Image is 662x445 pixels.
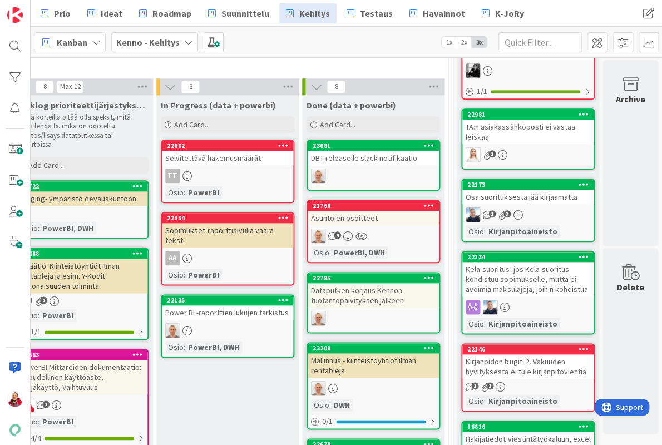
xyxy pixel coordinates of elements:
[467,253,594,261] div: 22134
[467,111,594,118] div: 22981
[165,341,184,353] div: Osio
[308,141,439,151] div: 23081
[162,251,293,265] div: AA
[307,140,440,191] a: 23081DBT releaselle slack notifikaatioPM
[466,63,480,78] img: KM
[28,160,64,170] span: Add Card...
[16,431,147,445] div: 4/4
[307,272,440,333] a: 22785Dataputken korjaus Kennon tuotantopäivityksen jälkeenPM
[162,169,293,183] div: TT
[16,350,147,394] div: 22663PowerBI Mittareiden dokumentaatio: Taloudellinen käyttöaste, Tyhjäkäyttö, Vaihtuvuus
[488,210,496,217] span: 1
[484,395,486,407] span: :
[467,423,594,431] div: 16816
[161,100,276,111] span: In Progress (data + powerbi)
[307,342,440,429] a: 22208Mallinnus - kiinteistöyhtiöt ilman rentablejaPMOsio:DWH0/1
[162,151,293,165] div: Selvitettävä hakemusmäärät
[486,318,560,330] div: Kirjanpitoaineisto
[31,326,41,338] span: 1 / 1
[334,231,341,239] span: 4
[167,296,293,304] div: 22135
[311,246,329,259] div: Osio
[101,7,122,20] span: Ideat
[16,181,147,191] div: 22722
[442,37,457,48] span: 1x
[16,249,147,259] div: 21488
[466,147,480,162] img: SL
[15,100,149,111] span: Backlog prioriteettijärjestyksessä (data + powerbi)
[185,341,242,353] div: PowerBI, DWH
[462,262,594,296] div: Kela-suoritus: jos Kela-suoritus kohdistuu sopimukselle, mutta ei avoimia maksulajeja, joihin koh...
[462,300,594,314] div: JJ
[39,416,76,428] div: PowerBI
[340,3,399,23] a: Testaus
[311,311,325,325] img: PM
[498,32,582,52] input: Quick Filter...
[616,92,645,106] div: Archive
[15,248,149,340] a: 21488Y-Säätiö: Kiinteistöyhtiöt ilman rentableja ja esim. Y-Kodit kokonaisuuden toimintaOsio:Powe...
[15,180,149,239] a: 22722Staging- ympäristö devauskuntoonOsio:PowerBI, DWH
[60,84,80,90] div: Max 12
[162,213,293,248] div: 22334Sopimukset-raporttisivulla väärä teksti
[16,191,147,206] div: Staging- ympäristö devauskuntoon
[331,399,353,411] div: DWH
[38,309,39,322] span: :
[21,351,147,359] div: 22663
[39,222,96,234] div: PowerBI, DWH
[307,200,440,263] a: 21768Asuntojen osoitteetPMOsio:PowerBI, DWH
[617,280,644,294] div: Delete
[16,360,147,394] div: PowerBI Mittareiden dokumentaatio: Taloudellinen käyttöaste, Tyhjäkäyttö, Vaihtuvuus
[462,344,594,354] div: 22146
[162,305,293,320] div: Power BI -raporttien lukujen tarkistus
[165,269,184,281] div: Osio
[16,259,147,293] div: Y-Säätiö: Kiinteistöyhtiöt ilman rentableja ja esim. Y-Kodit kokonaisuuden toiminta
[308,273,439,283] div: 22785
[483,300,497,314] img: JJ
[7,391,23,407] img: JS
[457,37,472,48] span: 2x
[308,343,439,353] div: 22208
[307,100,396,111] span: Done (data + powerbi)
[116,37,180,48] b: Kenno - Kehitys
[462,180,594,190] div: 22173
[320,120,355,130] span: Add Card...
[221,7,269,20] span: Suunnittelu
[308,283,439,308] div: Dataputken korjaus Kennon tuotantopäivityksen jälkeen
[472,37,487,48] span: 3x
[40,296,47,304] span: 1
[462,85,594,98] div: 1/1
[31,432,41,444] span: 4 / 4
[308,273,439,308] div: 22785Dataputken korjaus Kennon tuotantopäivityksen jälkeen
[486,395,560,407] div: Kirjanpitoaineisto
[174,120,210,130] span: Add Card...
[308,229,439,243] div: PM
[16,350,147,360] div: 22663
[308,141,439,165] div: 23081DBT releaselle slack notifikaatio
[39,309,76,322] div: PowerBI
[21,182,147,190] div: 22722
[462,63,594,78] div: KM
[311,399,329,411] div: Osio
[462,147,594,162] div: SL
[462,190,594,204] div: Osa suorituksesta jää kirjaamatta
[488,150,496,157] span: 1
[184,341,185,353] span: :
[503,210,511,217] span: 3
[308,211,439,225] div: Asuntojen osoitteet
[185,186,222,199] div: PowerBI
[462,110,594,144] div: 22981TA:n asiakassähköposti ei vastaa leiskaa
[486,382,493,389] span: 1
[308,169,439,183] div: PM
[462,110,594,120] div: 22981
[466,395,484,407] div: Osio
[162,295,293,320] div: 22135Power BI -raporttien lukujen tarkistus
[299,7,330,20] span: Kehitys
[165,251,180,265] div: AA
[167,142,293,150] div: 22602
[279,3,337,23] a: Kehitys
[313,202,439,210] div: 21768
[462,120,594,144] div: TA:n asiakassähköposti ei vastaa leiskaa
[462,354,594,379] div: Kirjanpidon bugit: 2. Vakuuden hyvityksestä ei tule kirjanpitovientiä
[461,34,595,100] a: Pitkä maksulaji leväyttää ikkunanKM1/1
[16,398,147,412] div: JS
